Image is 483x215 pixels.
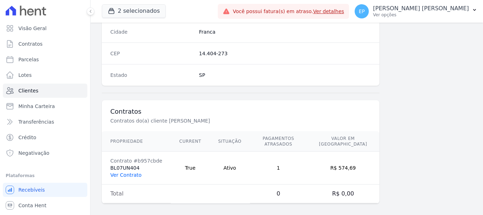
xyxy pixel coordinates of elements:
p: Ver opções [373,12,469,18]
span: Crédito [18,134,36,141]
dt: CEP [110,50,193,57]
button: 2 selecionados [102,4,166,18]
td: R$ 574,69 [307,152,379,185]
th: Pagamentos Atrasados [250,131,307,152]
td: 1 [250,152,307,185]
span: Minha Carteira [18,103,55,110]
dt: Cidade [110,28,193,35]
span: Recebíveis [18,186,45,193]
span: Clientes [18,87,38,94]
a: Parcelas [3,52,87,67]
a: Ver detalhes [313,9,344,14]
td: 0 [250,185,307,203]
td: Ativo [210,152,250,185]
span: Lotes [18,72,32,79]
span: Transferências [18,118,54,125]
span: Visão Geral [18,25,47,32]
th: Current [171,131,210,152]
div: Plataformas [6,171,85,180]
th: Propriedade [102,131,171,152]
dt: Estado [110,72,193,79]
dd: Franca [199,28,371,35]
a: Minha Carteira [3,99,87,113]
a: Clientes [3,84,87,98]
td: R$ 0,00 [307,185,379,203]
span: Parcelas [18,56,39,63]
a: Ver Contrato [110,172,141,178]
a: Visão Geral [3,21,87,35]
div: Contrato #b957cbde [110,157,162,164]
a: Transferências [3,115,87,129]
span: Conta Hent [18,202,46,209]
h3: Contratos [110,107,371,116]
th: Situação [210,131,250,152]
a: Recebíveis [3,183,87,197]
span: Negativação [18,149,50,157]
a: Conta Hent [3,198,87,213]
a: Contratos [3,37,87,51]
a: Lotes [3,68,87,82]
p: [PERSON_NAME] [PERSON_NAME] [373,5,469,12]
th: Valor em [GEOGRAPHIC_DATA] [307,131,379,152]
td: BL07UN404 [102,152,171,185]
a: Negativação [3,146,87,160]
span: Contratos [18,40,42,47]
button: EP [PERSON_NAME] [PERSON_NAME] Ver opções [349,1,483,21]
dd: SP [199,72,371,79]
td: True [171,152,210,185]
span: EP [359,9,365,14]
span: Você possui fatura(s) em atraso. [233,8,344,15]
a: Crédito [3,130,87,145]
dd: 14.404-273 [199,50,371,57]
p: Contratos do(a) cliente [PERSON_NAME] [110,117,348,124]
td: Total [102,185,171,203]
